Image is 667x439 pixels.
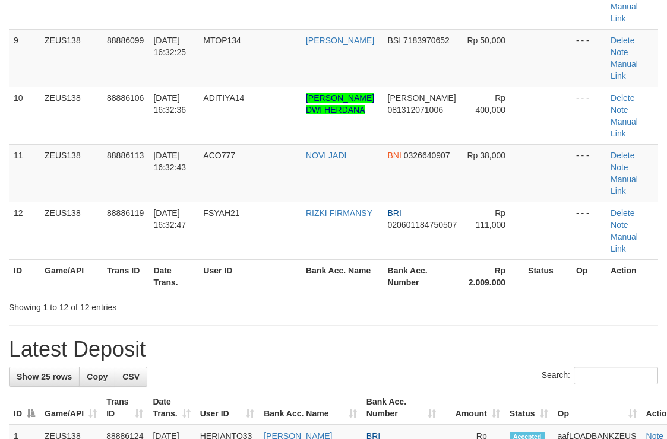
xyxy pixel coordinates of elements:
a: Show 25 rows [9,367,80,387]
th: Game/API: activate to sort column ascending [40,391,102,425]
td: ZEUS138 [40,144,102,202]
td: 9 [9,29,40,87]
a: Note [611,220,628,230]
span: ADITIYA14 [203,93,244,103]
th: Trans ID [102,259,148,293]
th: ID: activate to sort column descending [9,391,40,425]
a: Delete [611,208,634,218]
span: BSI [388,36,402,45]
a: Copy [79,367,115,387]
label: Search: [542,367,658,384]
span: 88886113 [107,151,144,160]
th: Status: activate to sort column ascending [505,391,553,425]
a: [PERSON_NAME] [306,36,374,45]
span: [DATE] 16:32:36 [153,93,186,114]
td: - - - [571,87,606,144]
div: Showing 1 to 12 of 12 entries [9,297,269,313]
a: Manual Link [611,2,638,23]
span: 88886106 [107,93,144,103]
span: ACO777 [203,151,235,160]
td: - - - [571,29,606,87]
a: Manual Link [611,232,638,253]
span: MTOP134 [203,36,241,45]
a: Note [611,105,628,114]
span: [DATE] 16:32:25 [153,36,186,57]
a: Note [611,163,628,172]
th: Op [571,259,606,293]
span: Copy 0326640907 to clipboard [404,151,450,160]
th: ID [9,259,40,293]
a: NOVI JADI [306,151,346,160]
a: Manual Link [611,117,638,138]
td: ZEUS138 [40,202,102,259]
th: Date Trans.: activate to sort column ascending [148,391,195,425]
span: Rp 111,000 [475,208,505,230]
th: User ID: activate to sort column ascending [195,391,260,425]
a: Delete [611,36,634,45]
a: RIZKI FIRMANSY [306,208,372,218]
span: FSYAH21 [203,208,239,218]
th: Date Trans. [148,259,198,293]
th: Amount: activate to sort column ascending [441,391,505,425]
a: [PERSON_NAME] DWI HERDANA [306,93,374,114]
a: Manual Link [611,174,638,196]
span: Rp 50,000 [467,36,505,45]
a: Manual Link [611,59,638,81]
span: Copy 020601184750507 to clipboard [388,220,457,230]
td: ZEUS138 [40,87,102,144]
th: Op: activate to sort column ascending [553,391,641,425]
span: [DATE] 16:32:43 [153,151,186,172]
th: Bank Acc. Name: activate to sort column ascending [259,391,362,425]
a: Delete [611,151,634,160]
span: Copy 7183970652 to clipboard [403,36,450,45]
td: - - - [571,144,606,202]
span: Rp 400,000 [475,93,505,114]
a: CSV [115,367,147,387]
span: BRI [388,208,402,218]
span: CSV [122,372,140,381]
th: Action [606,259,658,293]
span: [DATE] 16:32:47 [153,208,186,230]
th: Status [523,259,571,293]
span: Copy 081312071006 to clipboard [388,105,443,114]
th: Trans ID: activate to sort column ascending [102,391,148,425]
th: Bank Acc. Name [301,259,383,293]
input: Search: [574,367,658,384]
td: ZEUS138 [40,29,102,87]
span: BNI [388,151,402,160]
h1: Latest Deposit [9,338,658,361]
a: Note [611,47,628,57]
td: 10 [9,87,40,144]
th: Rp 2.009.000 [462,259,523,293]
td: 12 [9,202,40,259]
span: Show 25 rows [17,372,72,381]
span: Rp 38,000 [467,151,505,160]
td: 11 [9,144,40,202]
span: [PERSON_NAME] [388,93,456,103]
th: Bank Acc. Number [383,259,462,293]
span: 88886099 [107,36,144,45]
th: Game/API [40,259,102,293]
span: 88886119 [107,208,144,218]
th: Bank Acc. Number: activate to sort column ascending [362,391,441,425]
span: Copy [87,372,108,381]
th: User ID [198,259,301,293]
td: - - - [571,202,606,259]
a: Delete [611,93,634,103]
